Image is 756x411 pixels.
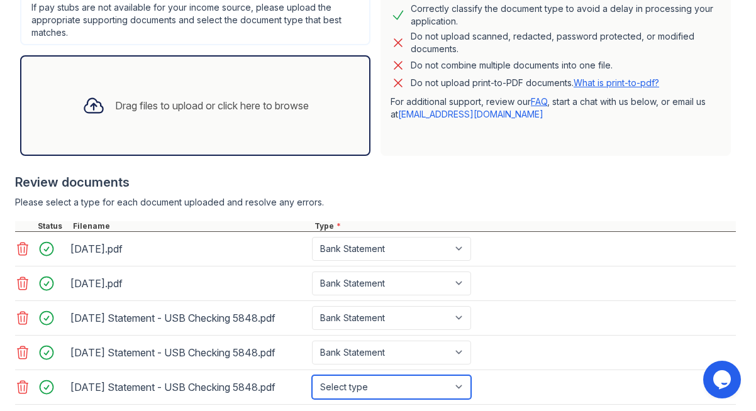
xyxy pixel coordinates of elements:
[411,77,659,89] p: Do not upload print-to-PDF documents.
[411,30,721,55] div: Do not upload scanned, redacted, password protected, or modified documents.
[574,77,659,88] a: What is print-to-pdf?
[70,377,307,397] div: [DATE] Statement - USB Checking 5848.pdf
[70,308,307,328] div: [DATE] Statement - USB Checking 5848.pdf
[115,98,309,113] div: Drag files to upload or click here to browse
[70,273,307,293] div: [DATE].pdf
[398,109,543,119] a: [EMAIL_ADDRESS][DOMAIN_NAME]
[70,239,307,259] div: [DATE].pdf
[411,58,613,73] div: Do not combine multiple documents into one file.
[312,221,736,231] div: Type
[531,96,547,107] a: FAQ
[391,96,721,121] p: For additional support, review our , start a chat with us below, or email us at
[703,361,743,398] iframe: chat widget
[35,221,70,231] div: Status
[411,3,721,28] div: Correctly classify the document type to avoid a delay in processing your application.
[70,221,312,231] div: Filename
[70,342,307,363] div: [DATE] Statement - USB Checking 5848.pdf
[15,173,736,191] div: Review documents
[15,196,736,209] div: Please select a type for each document uploaded and resolve any errors.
